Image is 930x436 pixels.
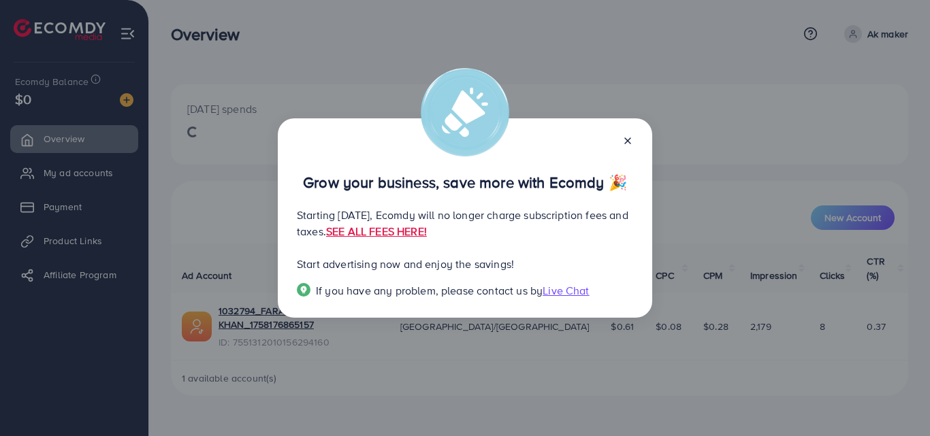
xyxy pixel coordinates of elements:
p: Starting [DATE], Ecomdy will no longer charge subscription fees and taxes. [297,207,633,239]
a: SEE ALL FEES HERE! [326,224,427,239]
img: alert [421,68,509,156]
span: If you have any problem, please contact us by [316,283,543,298]
img: Popup guide [297,283,310,297]
span: Live Chat [543,283,589,298]
p: Start advertising now and enjoy the savings! [297,256,633,272]
p: Grow your business, save more with Ecomdy 🎉 [297,174,633,190]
